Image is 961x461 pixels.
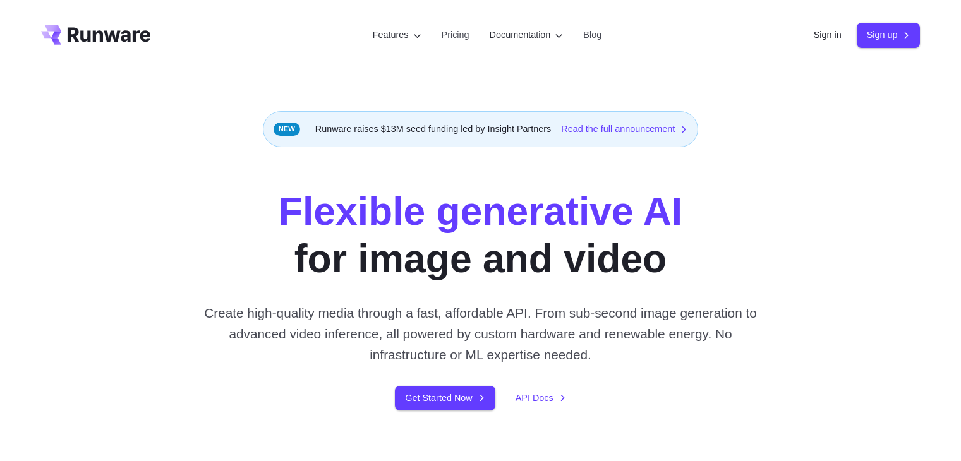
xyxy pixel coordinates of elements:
[442,28,469,42] a: Pricing
[41,25,151,45] a: Go to /
[373,28,421,42] label: Features
[814,28,842,42] a: Sign in
[279,189,682,233] strong: Flexible generative AI
[857,23,921,47] a: Sign up
[561,122,687,136] a: Read the full announcement
[516,391,566,405] a: API Docs
[279,188,682,282] h1: for image and video
[395,386,495,410] a: Get Started Now
[490,28,564,42] label: Documentation
[263,111,699,147] div: Runware raises $13M seed funding led by Insight Partners
[583,28,601,42] a: Blog
[199,302,762,366] p: Create high-quality media through a fast, affordable API. From sub-second image generation to adv...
